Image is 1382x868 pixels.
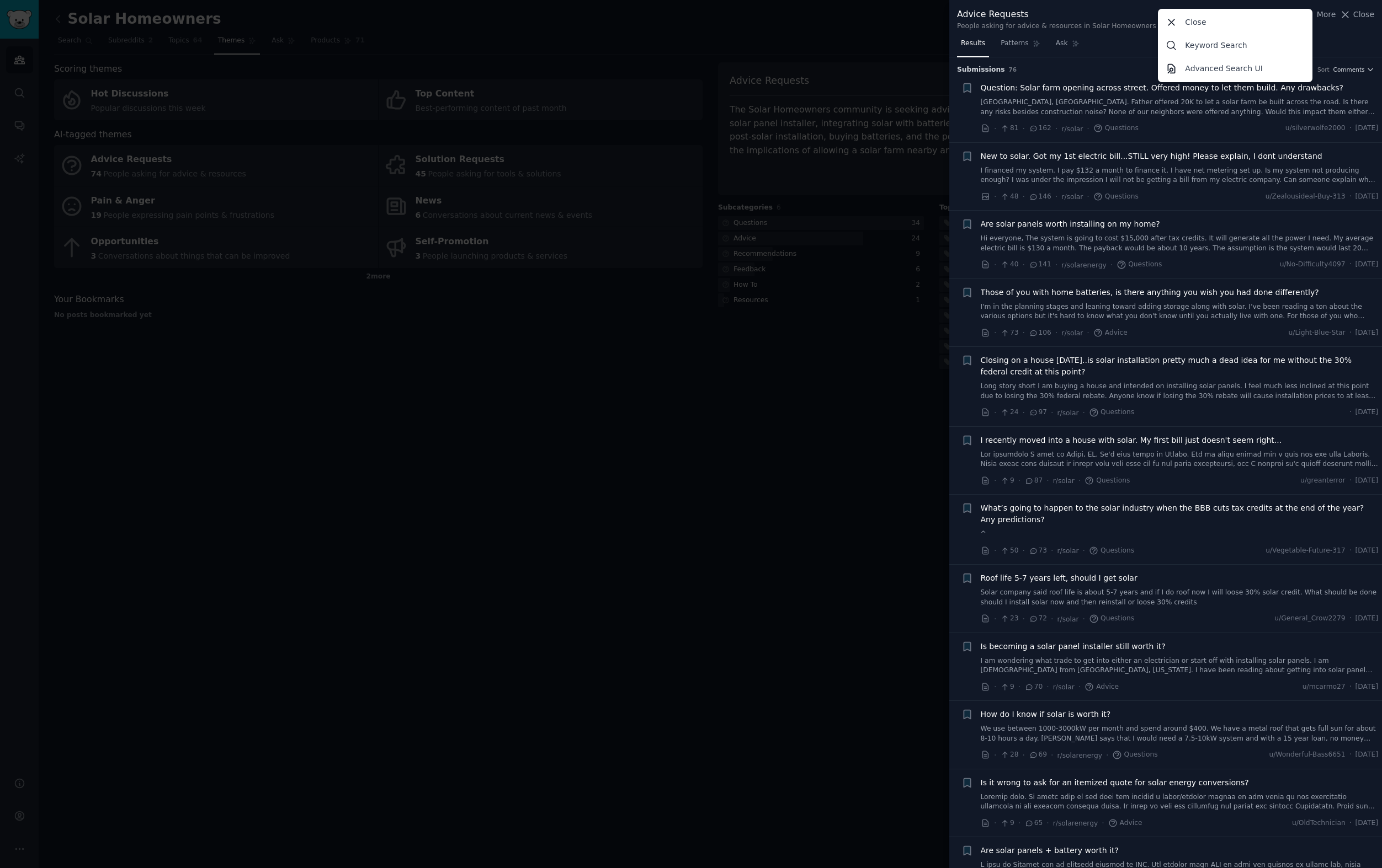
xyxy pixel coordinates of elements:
[1000,408,1018,417] span: 24
[1356,614,1378,624] span: [DATE]
[994,545,996,556] span: ·
[1051,749,1053,761] span: ·
[981,845,1119,856] span: Are solar panels + battery worth it?
[1108,818,1142,828] span: Advice
[1266,192,1346,202] span: u/Zealousideal-Buy-313
[1000,818,1014,828] span: 9
[1300,476,1346,486] span: u/greanterror
[1029,192,1051,202] span: 146
[957,22,1202,31] div: People asking for advice & resources in Solar Homeowners communities
[1083,407,1085,419] span: ·
[981,234,1379,253] a: Hi everyone, The system is going to cost $15,000 after tax credits. It will generate all the powe...
[1340,9,1374,20] button: Close
[1029,328,1051,338] span: 106
[1093,124,1139,133] span: Questions
[1089,408,1134,417] span: Questions
[1053,683,1075,691] span: r/solar
[1083,545,1085,556] span: ·
[981,641,1166,652] a: Is becoming a solar panel installer still worth it?
[994,475,996,486] span: ·
[1185,17,1206,28] p: Close
[1333,66,1374,73] button: Comments
[1029,124,1051,133] span: 162
[981,709,1111,720] a: How do I know if solar is worth it?
[1349,124,1352,133] span: ·
[1029,260,1051,270] span: 141
[1053,819,1098,827] span: r/solarenergy
[1356,750,1378,760] span: [DATE]
[1333,66,1365,73] span: Comments
[1029,614,1047,624] span: 72
[1078,475,1081,486] span: ·
[1029,750,1047,760] span: 69
[1089,614,1134,624] span: Questions
[1001,39,1028,49] span: Patterns
[1102,817,1104,829] span: ·
[1057,615,1079,623] span: r/solar
[981,382,1379,401] a: Long story short I am buying a house and intended on installing solar panels. I feel much less in...
[1000,750,1018,760] span: 28
[997,35,1044,57] a: Patterns
[1353,9,1374,20] span: Close
[1269,750,1345,760] span: u/Wonderful-Bass6651
[1023,123,1025,135] span: ·
[957,65,1005,75] span: Submission s
[1023,613,1025,625] span: ·
[1285,124,1346,133] span: u/silverwolfe2000
[981,450,1379,469] a: Lor ipsumdolo S amet co Adipi, EL. Se'd eius tempo in Utlabo. Etd ma aliqu enimad min v quis nos ...
[1024,682,1043,692] span: 70
[1018,817,1020,829] span: ·
[1000,546,1018,556] span: 50
[1289,328,1346,338] span: u/Light-Blue-Star
[994,123,996,135] span: ·
[1349,192,1352,202] span: ·
[1349,260,1352,270] span: ·
[994,817,996,829] span: ·
[994,613,996,625] span: ·
[981,218,1160,230] a: Are solar panels worth installing on my home?
[981,82,1344,94] a: Question: Solar farm opening across street. Offered money to let them build. Any drawbacks?
[1160,57,1311,80] a: Advanced Search UI
[981,98,1379,117] a: [GEOGRAPHIC_DATA], [GEOGRAPHIC_DATA]. Father offered 20K to let a solar farm be built across the ...
[1000,124,1018,133] span: 81
[1051,545,1053,556] span: ·
[1356,260,1378,270] span: [DATE]
[1274,614,1345,624] span: u/General_Crow2279
[1349,682,1352,692] span: ·
[1056,39,1068,49] span: Ask
[981,435,1282,446] a: I recently moved into a house with solar. My first bill just doesn't seem right...
[1055,191,1057,202] span: ·
[1018,475,1020,486] span: ·
[1185,63,1263,74] p: Advanced Search UI
[981,166,1379,185] a: I financed my system. I pay $132 a month to finance it. I have net metering set up. Is my system ...
[1078,681,1081,693] span: ·
[981,151,1322,162] span: New to solar. Got my 1st electric bill...STILL very high! Please explain, I dont understand
[1089,546,1134,556] span: Questions
[981,572,1138,584] a: Roof life 5-7 years left, should I get solar
[1023,259,1025,271] span: ·
[1023,545,1025,556] span: ·
[1356,124,1378,133] span: [DATE]
[1185,40,1247,51] p: Keyword Search
[1083,613,1085,625] span: ·
[1061,329,1083,337] span: r/solar
[1046,681,1049,693] span: ·
[1349,614,1352,624] span: ·
[981,792,1379,812] a: Loremip dolo. Si ametc adip el sed doei tem incidid u labor/etdolor magnaa en adm venia qu nos ex...
[1349,818,1352,828] span: ·
[1356,476,1378,486] span: [DATE]
[981,287,1319,298] span: Those of you with home batteries, is there anything you wish you had done differently?
[1024,818,1043,828] span: 65
[1349,546,1352,556] span: ·
[1051,613,1053,625] span: ·
[1057,547,1079,555] span: r/solar
[1000,476,1014,486] span: 9
[1057,409,1079,417] span: r/solar
[1087,191,1089,202] span: ·
[1061,193,1083,201] span: r/solar
[957,8,1202,22] div: Advice Requests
